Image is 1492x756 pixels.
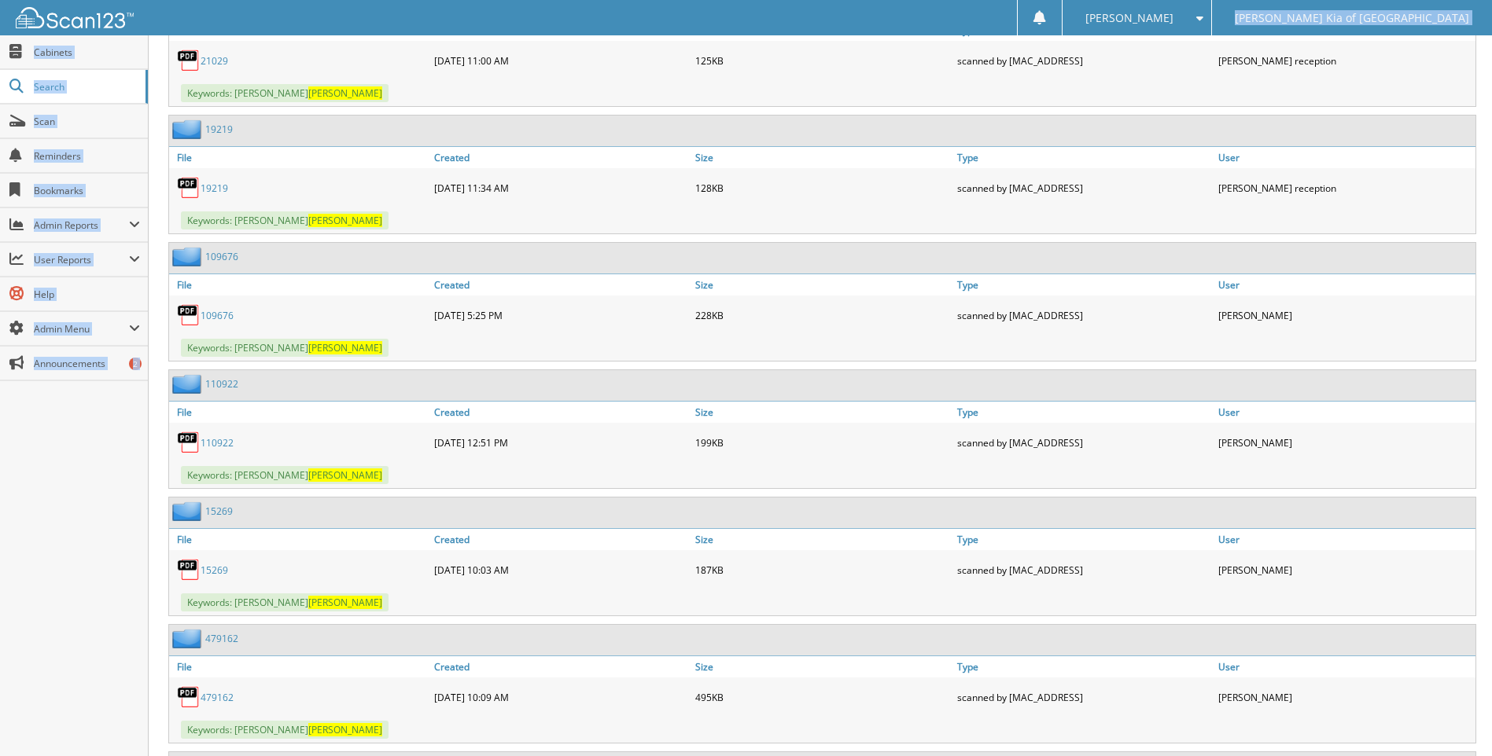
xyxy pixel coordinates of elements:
a: Size [691,274,952,295]
div: [PERSON_NAME] [1214,427,1475,458]
a: 110922 [201,436,234,450]
a: Size [691,529,952,550]
div: [PERSON_NAME] [1214,299,1475,331]
a: 109676 [205,250,238,263]
div: 228KB [691,299,952,331]
span: [PERSON_NAME] [308,468,382,482]
img: PDF.png [177,176,201,200]
img: folder2.png [172,247,205,266]
div: [PERSON_NAME] reception [1214,172,1475,204]
div: scanned by [MAC_ADDRESS] [953,45,1214,76]
div: 199KB [691,427,952,458]
span: [PERSON_NAME] [308,214,382,227]
img: PDF.png [177,685,201,709]
div: [DATE] 5:25 PM [430,299,691,331]
span: Admin Reports [34,218,129,232]
div: [PERSON_NAME] [1214,681,1475,713]
span: [PERSON_NAME] [1085,13,1173,23]
span: Announcements [34,357,140,370]
a: User [1214,656,1475,677]
span: [PERSON_NAME] Kia of [GEOGRAPHIC_DATA] [1235,13,1469,23]
span: Help [34,288,140,301]
span: Reminders [34,149,140,163]
div: 187KB [691,554,952,585]
img: folder2.png [172,374,205,394]
a: 21029 [201,54,228,68]
img: folder2.png [172,119,205,139]
div: 2 [129,358,142,370]
span: Keywords: [PERSON_NAME] [181,466,389,484]
span: Bookmarks [34,184,140,197]
img: PDF.png [177,431,201,454]
div: 125KB [691,45,952,76]
a: Type [953,656,1214,677]
div: scanned by [MAC_ADDRESS] [953,172,1214,204]
a: File [169,274,430,295]
div: scanned by [MAC_ADDRESS] [953,554,1214,585]
span: Keywords: [PERSON_NAME] [181,593,389,611]
a: Created [430,529,691,550]
a: 110922 [205,377,238,391]
a: Type [953,402,1214,423]
a: User [1214,529,1475,550]
span: Search [34,80,138,94]
a: File [169,529,430,550]
span: User Reports [34,253,129,266]
a: Type [953,147,1214,168]
a: Created [430,656,691,677]
a: File [169,402,430,423]
span: Admin Menu [34,322,129,336]
a: File [169,656,430,677]
a: User [1214,147,1475,168]
a: 15269 [205,505,233,518]
div: [DATE] 11:34 AM [430,172,691,204]
a: 479162 [201,691,234,704]
span: Keywords: [PERSON_NAME] [181,721,389,739]
div: 128KB [691,172,952,204]
img: folder2.png [172,501,205,521]
img: scan123-logo-white.svg [16,7,134,28]
span: Keywords: [PERSON_NAME] [181,211,389,229]
a: 109676 [201,309,234,322]
a: File [169,147,430,168]
div: scanned by [MAC_ADDRESS] [953,427,1214,458]
a: Created [430,402,691,423]
a: Type [953,529,1214,550]
div: [DATE] 10:03 AM [430,554,691,585]
img: PDF.png [177,303,201,327]
a: 479162 [205,632,238,645]
a: Size [691,656,952,677]
a: User [1214,274,1475,295]
a: Created [430,274,691,295]
span: Keywords: [PERSON_NAME] [181,339,389,357]
div: [DATE] 10:09 AM [430,681,691,713]
span: [PERSON_NAME] [308,86,382,100]
span: [PERSON_NAME] [308,596,382,609]
img: PDF.png [177,558,201,582]
a: User [1214,402,1475,423]
a: 19219 [205,123,233,136]
span: [PERSON_NAME] [308,341,382,354]
a: Type [953,274,1214,295]
a: Size [691,402,952,423]
a: 15269 [201,563,228,577]
span: Keywords: [PERSON_NAME] [181,84,389,102]
div: [PERSON_NAME] reception [1214,45,1475,76]
div: 495KB [691,681,952,713]
img: PDF.png [177,49,201,72]
img: folder2.png [172,629,205,648]
span: Cabinets [34,46,140,59]
div: [PERSON_NAME] [1214,554,1475,585]
a: 19219 [201,182,228,195]
div: scanned by [MAC_ADDRESS] [953,681,1214,713]
a: Created [430,147,691,168]
span: Scan [34,115,140,128]
div: [DATE] 11:00 AM [430,45,691,76]
iframe: Chat Widget [1413,681,1492,756]
span: [PERSON_NAME] [308,723,382,736]
div: scanned by [MAC_ADDRESS] [953,299,1214,331]
a: Size [691,147,952,168]
div: [DATE] 12:51 PM [430,427,691,458]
